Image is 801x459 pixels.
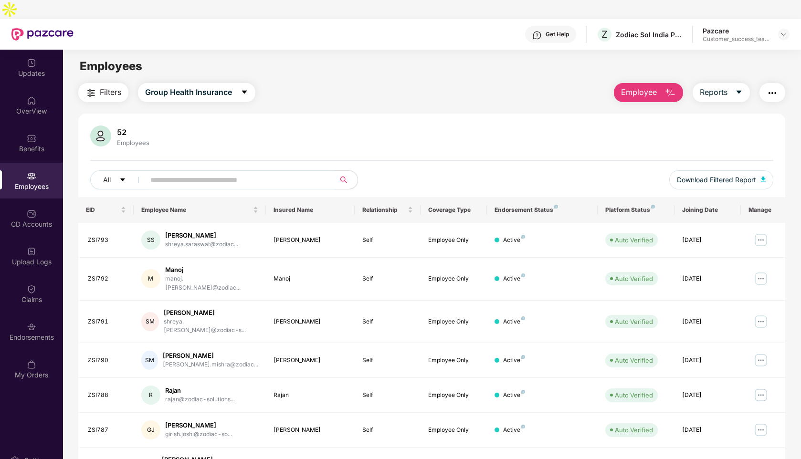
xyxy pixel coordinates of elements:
[274,274,347,283] div: Manoj
[165,231,238,240] div: [PERSON_NAME]
[693,83,750,102] button: Reportscaret-down
[141,230,160,250] div: SS
[546,31,569,38] div: Get Help
[141,351,158,370] div: SM
[682,426,733,435] div: [DATE]
[134,197,266,223] th: Employee Name
[532,31,542,40] img: svg+xml;base64,PHN2ZyBpZD0iSGVscC0zMngzMiIgeG1sbnM9Imh0dHA6Ly93d3cudzMub3JnLzIwMDAvc3ZnIiB3aWR0aD...
[703,26,769,35] div: Pazcare
[621,86,657,98] span: Employee
[165,240,238,249] div: shreya.saraswat@zodiac...
[521,390,525,394] img: svg+xml;base64,PHN2ZyB4bWxucz0iaHR0cDovL3d3dy53My5vcmcvMjAwMC9zdmciIHdpZHRoPSI4IiBoZWlnaHQ9IjgiIH...
[615,390,653,400] div: Auto Verified
[675,197,741,223] th: Joining Date
[682,356,733,365] div: [DATE]
[521,273,525,277] img: svg+xml;base64,PHN2ZyB4bWxucz0iaHR0cDovL3d3dy53My5vcmcvMjAwMC9zdmciIHdpZHRoPSI4IiBoZWlnaHQ9IjgiIH...
[164,317,259,335] div: shreya.[PERSON_NAME]@zodiac-s...
[700,86,727,98] span: Reports
[88,236,126,245] div: ZSI793
[362,356,413,365] div: Self
[428,426,479,435] div: Employee Only
[615,235,653,245] div: Auto Verified
[90,170,148,189] button: Allcaret-down
[362,317,413,326] div: Self
[421,197,487,223] th: Coverage Type
[27,360,36,369] img: svg+xml;base64,PHN2ZyBpZD0iTXlfT3JkZXJzIiBkYXRhLW5hbWU9Ik15IE9yZGVycyIgeG1sbnM9Imh0dHA6Ly93d3cudz...
[165,395,235,404] div: rajan@zodiac-solutions...
[703,35,769,43] div: Customer_success_team_lead
[266,197,354,223] th: Insured Name
[495,206,590,214] div: Endorsement Status
[165,274,259,292] div: manoj.[PERSON_NAME]@zodiac...
[615,317,653,326] div: Auto Verified
[334,170,358,189] button: search
[115,127,151,137] div: 52
[362,206,406,214] span: Relationship
[78,83,128,102] button: Filters
[677,175,756,185] span: Download Filtered Report
[503,236,525,245] div: Active
[27,171,36,181] img: svg+xml;base64,PHN2ZyBpZD0iRW1wbG95ZWVzIiB4bWxucz0iaHR0cDovL3d3dy53My5vcmcvMjAwMC9zdmciIHdpZHRoPS...
[780,31,788,38] img: svg+xml;base64,PHN2ZyBpZD0iRHJvcGRvd24tMzJ4MzIiIHhtbG5zPSJodHRwOi8vd3d3LnczLm9yZy8yMDAwL3N2ZyIgd2...
[521,235,525,239] img: svg+xml;base64,PHN2ZyB4bWxucz0iaHR0cDovL3d3dy53My5vcmcvMjAwMC9zdmciIHdpZHRoPSI4IiBoZWlnaHQ9IjgiIH...
[90,125,111,146] img: svg+xml;base64,PHN2ZyB4bWxucz0iaHR0cDovL3d3dy53My5vcmcvMjAwMC9zdmciIHhtbG5zOnhsaW5rPSJodHRwOi8vd3...
[753,387,769,403] img: manageButton
[86,206,119,214] span: EID
[88,391,126,400] div: ZSI788
[428,317,479,326] div: Employee Only
[165,430,232,439] div: girish.joshi@zodiac-so...
[428,391,479,400] div: Employee Only
[615,355,653,365] div: Auto Verified
[682,274,733,283] div: [DATE]
[27,209,36,219] img: svg+xml;base64,PHN2ZyBpZD0iQ0RfQWNjb3VudHMiIGRhdGEtbmFtZT0iQ0QgQWNjb3VudHMiIHhtbG5zPSJodHRwOi8vd3...
[334,176,353,184] span: search
[119,177,126,184] span: caret-down
[141,420,160,439] div: GJ
[165,421,232,430] div: [PERSON_NAME]
[103,175,111,185] span: All
[753,422,769,438] img: manageButton
[274,356,347,365] div: [PERSON_NAME]
[362,391,413,400] div: Self
[601,29,608,40] span: Z
[163,360,258,369] div: [PERSON_NAME].mishra@zodiac...
[80,59,142,73] span: Employees
[274,236,347,245] div: [PERSON_NAME]
[682,391,733,400] div: [DATE]
[503,274,525,283] div: Active
[521,355,525,359] img: svg+xml;base64,PHN2ZyB4bWxucz0iaHR0cDovL3d3dy53My5vcmcvMjAwMC9zdmciIHdpZHRoPSI4IiBoZWlnaHQ9IjgiIH...
[274,317,347,326] div: [PERSON_NAME]
[753,314,769,329] img: manageButton
[767,87,778,99] img: svg+xml;base64,PHN2ZyB4bWxucz0iaHR0cDovL3d3dy53My5vcmcvMjAwMC9zdmciIHdpZHRoPSIyNCIgaGVpZ2h0PSIyNC...
[88,274,126,283] div: ZSI792
[141,386,160,405] div: R
[428,274,479,283] div: Employee Only
[138,83,255,102] button: Group Health Insurancecaret-down
[753,232,769,248] img: manageButton
[355,197,421,223] th: Relationship
[554,205,558,209] img: svg+xml;base64,PHN2ZyB4bWxucz0iaHR0cDovL3d3dy53My5vcmcvMjAwMC9zdmciIHdpZHRoPSI4IiBoZWlnaHQ9IjgiIH...
[27,96,36,105] img: svg+xml;base64,PHN2ZyBpZD0iSG9tZSIgeG1sbnM9Imh0dHA6Ly93d3cudzMub3JnLzIwMDAvc3ZnIiB3aWR0aD0iMjAiIG...
[164,308,259,317] div: [PERSON_NAME]
[669,170,773,189] button: Download Filtered Report
[241,88,248,97] span: caret-down
[141,269,160,288] div: M
[27,284,36,294] img: svg+xml;base64,PHN2ZyBpZD0iQ2xhaW0iIHhtbG5zPSJodHRwOi8vd3d3LnczLm9yZy8yMDAwL3N2ZyIgd2lkdGg9IjIwIi...
[362,274,413,283] div: Self
[664,87,676,99] img: svg+xml;base64,PHN2ZyB4bWxucz0iaHR0cDovL3d3dy53My5vcmcvMjAwMC9zdmciIHhtbG5zOnhsaW5rPSJodHRwOi8vd3...
[616,30,683,39] div: Zodiac Sol India Private Limited
[428,356,479,365] div: Employee Only
[503,356,525,365] div: Active
[88,356,126,365] div: ZSI790
[145,86,232,98] span: Group Health Insurance
[274,391,347,400] div: Rajan
[27,322,36,332] img: svg+xml;base64,PHN2ZyBpZD0iRW5kb3JzZW1lbnRzIiB4bWxucz0iaHR0cDovL3d3dy53My5vcmcvMjAwMC9zdmciIHdpZH...
[27,58,36,68] img: svg+xml;base64,PHN2ZyBpZD0iVXBkYXRlZCIgeG1sbnM9Imh0dHA6Ly93d3cudzMub3JnLzIwMDAvc3ZnIiB3aWR0aD0iMj...
[428,236,479,245] div: Employee Only
[88,317,126,326] div: ZSI791
[682,317,733,326] div: [DATE]
[503,391,525,400] div: Active
[141,312,159,331] div: SM
[362,426,413,435] div: Self
[100,86,121,98] span: Filters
